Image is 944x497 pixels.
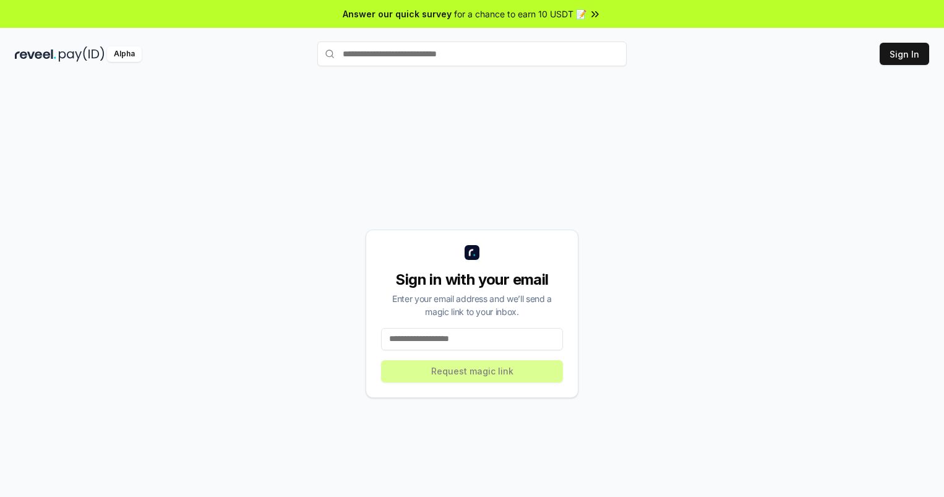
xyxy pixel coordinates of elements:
span: for a chance to earn 10 USDT 📝 [454,7,586,20]
div: Enter your email address and we’ll send a magic link to your inbox. [381,292,563,318]
div: Sign in with your email [381,270,563,290]
div: Alpha [107,46,142,62]
img: logo_small [465,245,479,260]
span: Answer our quick survey [343,7,452,20]
button: Sign In [880,43,929,65]
img: pay_id [59,46,105,62]
img: reveel_dark [15,46,56,62]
